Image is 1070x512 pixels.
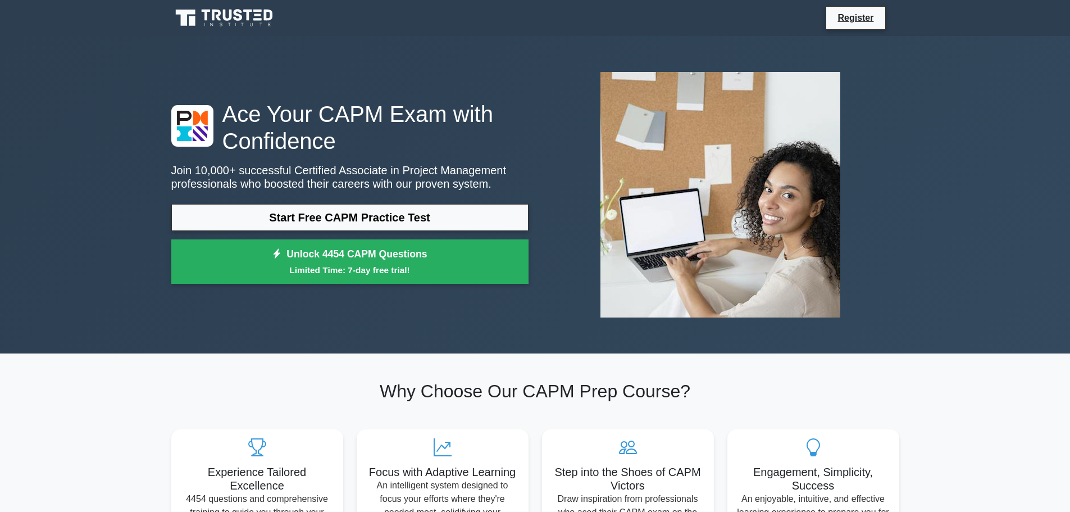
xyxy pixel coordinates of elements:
a: Start Free CAPM Practice Test [171,204,529,231]
h5: Experience Tailored Excellence [180,465,334,492]
h5: Engagement, Simplicity, Success [736,465,890,492]
h1: Ace Your CAPM Exam with Confidence [171,101,529,155]
a: Unlock 4454 CAPM QuestionsLimited Time: 7-day free trial! [171,239,529,284]
p: Join 10,000+ successful Certified Associate in Project Management professionals who boosted their... [171,164,529,191]
h5: Focus with Adaptive Learning [366,465,520,479]
h5: Step into the Shoes of CAPM Victors [551,465,705,492]
a: Register [831,11,880,25]
small: Limited Time: 7-day free trial! [185,264,514,277]
h2: Why Choose Our CAPM Prep Course? [171,380,899,402]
